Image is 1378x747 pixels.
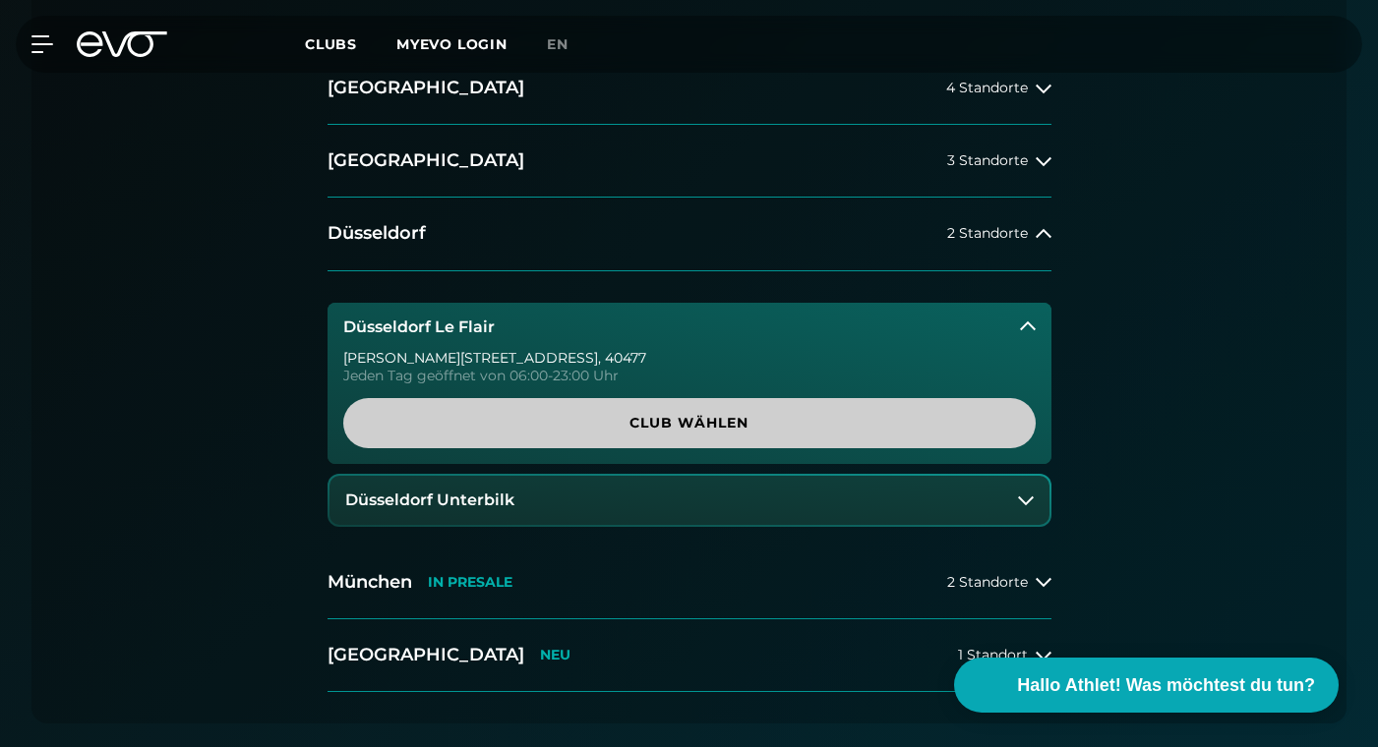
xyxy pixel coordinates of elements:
h2: München [328,570,412,595]
a: Club wählen [343,398,1036,448]
a: MYEVO LOGIN [396,35,508,53]
button: [GEOGRAPHIC_DATA]NEU1 Standort [328,619,1051,692]
span: Hallo Athlet! Was möchtest du tun? [1017,672,1315,699]
a: Clubs [305,34,396,53]
button: Düsseldorf Le Flair [328,303,1051,352]
span: 4 Standorte [946,81,1028,95]
h2: Düsseldorf [328,221,426,246]
a: en [547,33,592,56]
h3: Düsseldorf Le Flair [343,318,495,336]
div: [PERSON_NAME][STREET_ADDRESS] , 40477 [343,351,1036,365]
p: NEU [540,647,570,663]
h2: [GEOGRAPHIC_DATA] [328,148,524,173]
span: 2 Standorte [947,226,1028,241]
h2: [GEOGRAPHIC_DATA] [328,643,524,667]
div: Jeden Tag geöffnet von 06:00-23:00 Uhr [343,369,1036,382]
button: Düsseldorf2 Standorte [328,198,1051,270]
button: [GEOGRAPHIC_DATA]4 Standorte [328,52,1051,125]
span: Clubs [305,35,357,53]
h3: Düsseldorf Unterbilk [345,491,514,509]
p: IN PRESALE [428,574,512,591]
button: Düsseldorf Unterbilk [330,476,1049,525]
span: 3 Standorte [947,153,1028,168]
span: en [547,35,569,53]
span: Club wählen [367,413,1012,433]
span: 2 Standorte [947,575,1028,590]
button: [GEOGRAPHIC_DATA]3 Standorte [328,125,1051,198]
button: MünchenIN PRESALE2 Standorte [328,546,1051,619]
button: Hallo Athlet! Was möchtest du tun? [954,658,1339,713]
span: 1 Standort [958,648,1028,662]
